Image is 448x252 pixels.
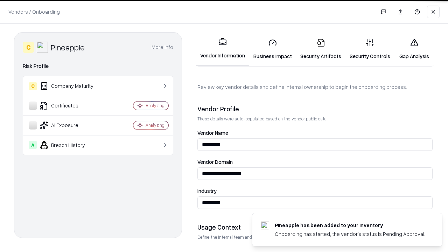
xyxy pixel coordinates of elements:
img: pineappleenergy.com [261,222,269,230]
a: Security Artifacts [296,33,345,65]
label: Industry [197,188,433,194]
label: Vendor Name [197,130,433,135]
img: Pineapple [37,42,48,53]
div: Analyzing [146,122,164,128]
div: C [29,82,37,90]
a: Vendor Information [196,32,249,66]
p: Define the internal team and reason for using this vendor. This helps assess business relevance a... [197,234,433,240]
button: More info [152,41,173,54]
p: Review key vendor details and define internal ownership to begin the onboarding process. [197,83,433,91]
div: Usage Context [197,223,433,231]
label: Vendor Domain [197,159,433,164]
a: Security Controls [345,33,394,65]
p: These details were auto-populated based on the vendor public data [197,116,433,122]
a: Gap Analysis [394,33,434,65]
a: Business Impact [249,33,296,65]
div: Analyzing [146,103,164,108]
div: Pineapple [51,42,85,53]
div: Certificates [29,101,112,110]
div: Vendor Profile [197,105,433,113]
div: Onboarding has started, the vendor's status is Pending Approval. [275,230,425,238]
div: Breach History [29,141,112,149]
div: A [29,141,37,149]
p: Vendors / Onboarding [8,8,60,15]
div: AI Exposure [29,121,112,129]
div: Risk Profile [23,62,173,70]
div: Pineapple has been added to your inventory [275,222,425,229]
div: C [23,42,34,53]
div: Company Maturity [29,82,112,90]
